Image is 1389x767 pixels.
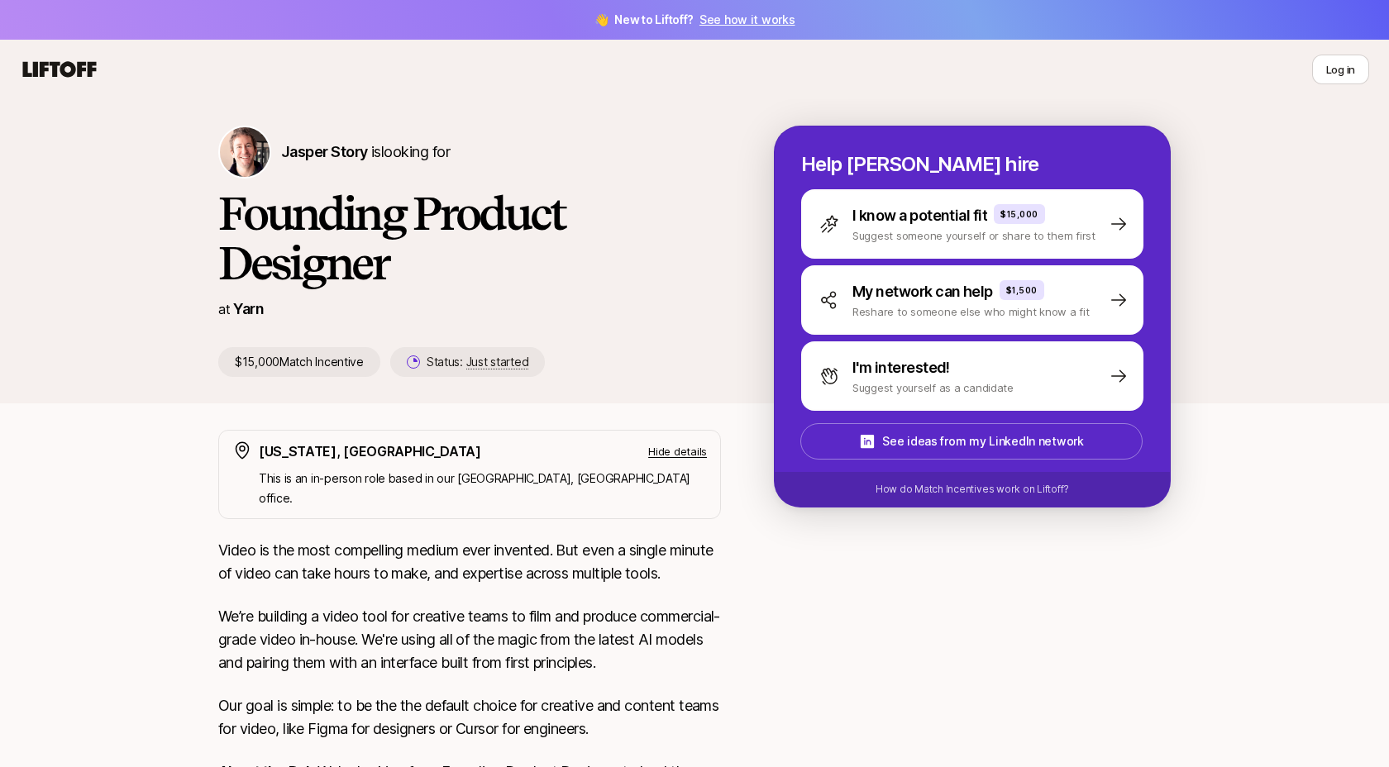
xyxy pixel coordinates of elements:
p: Hide details [648,443,707,460]
span: Just started [466,355,529,369]
p: Suggest someone yourself or share to them first [852,227,1095,244]
p: Our goal is simple: to be the the default choice for creative and content teams for video, like F... [218,694,721,741]
p: I'm interested! [852,356,950,379]
span: Jasper Story [281,143,368,160]
p: [US_STATE], [GEOGRAPHIC_DATA] [259,441,481,462]
p: See ideas from my LinkedIn network [882,431,1083,451]
p: Suggest yourself as a candidate [852,379,1014,396]
p: Help [PERSON_NAME] hire [801,153,1143,176]
p: at [218,298,230,320]
p: I know a potential fit [852,204,987,227]
p: $15,000 [1000,207,1038,221]
button: See ideas from my LinkedIn network [800,423,1143,460]
p: Status: [427,352,528,372]
span: 👋 New to Liftoff? [594,10,795,30]
button: Log in [1312,55,1369,84]
p: My network can help [852,280,993,303]
p: Reshare to someone else who might know a fit [852,303,1090,320]
p: We’re building a video tool for creative teams to film and produce commercial-grade video in-hous... [218,605,721,674]
img: Jasper Story [220,127,270,177]
p: How do Match Incentives work on Liftoff? [876,482,1069,497]
a: See how it works [699,12,795,26]
p: $1,500 [1006,283,1038,297]
a: Yarn [233,300,264,317]
p: is looking for [281,141,450,164]
p: $15,000 Match Incentive [218,347,380,377]
p: This is an in-person role based in our [GEOGRAPHIC_DATA], [GEOGRAPHIC_DATA] office. [259,469,707,508]
p: Video is the most compelling medium ever invented. But even a single minute of video can take hou... [218,539,721,585]
h1: Founding Product Designer [218,188,721,288]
